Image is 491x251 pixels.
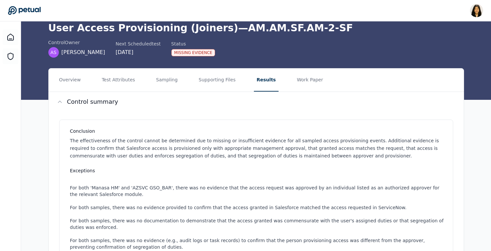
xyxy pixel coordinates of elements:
li: For both 'Manasa HM' and 'AZSVC GSO_BAR', there was no evidence that the access request was appro... [70,184,445,198]
a: SOC [3,48,18,64]
span: AS [50,49,56,56]
button: Sampling [154,69,181,92]
h2: Control summary [67,97,118,106]
button: Results [254,69,278,92]
button: Control summary [49,92,464,112]
span: [PERSON_NAME] [61,48,105,56]
button: Overview [57,69,84,92]
p: The effectiveness of the control cannot be determined due to missing or insufficient evidence for... [70,137,445,159]
li: For both samples, there was no evidence provided to confirm that the access granted in Salesforce... [70,204,445,211]
nav: Tabs [49,69,464,92]
button: Supporting Files [196,69,238,92]
li: For both samples, there was no documentation to demonstrate that the access granted was commensur... [70,217,445,231]
div: [DATE] [115,48,160,56]
h1: User Access Provisioning (Joiners) — AM.AM.SF.AM-2-SF [48,22,464,34]
button: Work Paper [294,69,326,92]
a: Go to Dashboard [8,6,41,15]
li: For both samples, there was no evidence (e.g., audit logs or task records) to confirm that the pe... [70,237,445,250]
h3: Conclusion [70,128,445,134]
div: control Owner [48,39,105,46]
div: Missing Evidence [171,49,215,56]
button: Test Attributes [99,69,137,92]
h3: Exceptions [70,167,445,174]
a: Dashboard [3,29,18,45]
img: Renee Park [470,4,483,17]
div: Status [171,41,215,47]
div: Next Scheduled test [115,41,160,47]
